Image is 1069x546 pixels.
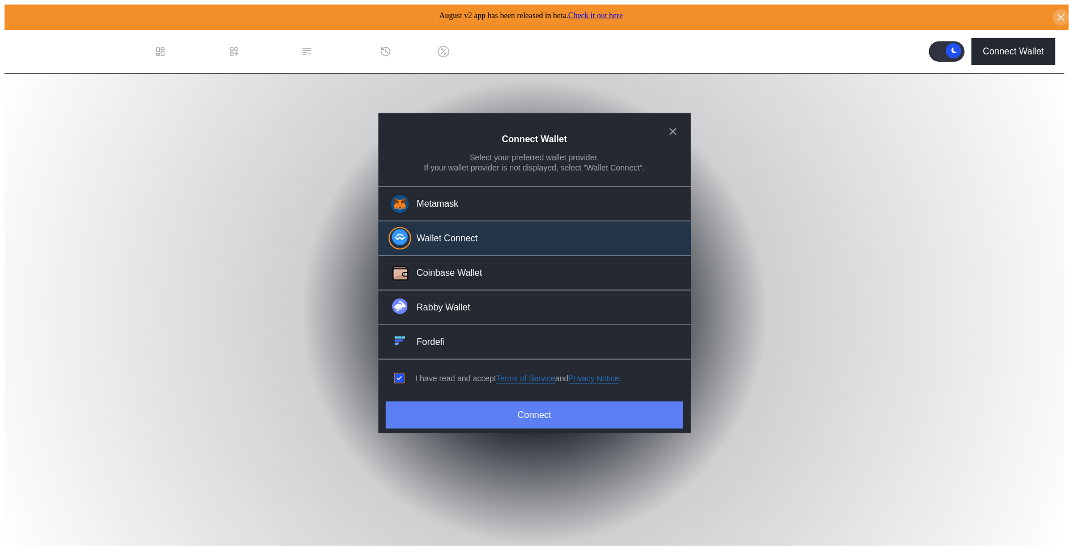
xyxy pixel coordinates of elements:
[417,301,471,313] div: Rabby Wallet
[569,373,619,384] a: Privacy Notice
[378,221,691,256] button: Wallet Connect
[386,401,683,428] button: Connect
[171,46,215,57] div: Dashboard
[440,11,623,20] span: August v2 app has been released in beta.
[378,186,691,221] button: Metamask
[417,232,478,244] div: Wallet Connect
[454,46,522,57] div: Discount Factors
[244,46,288,57] div: Loan Book
[378,325,691,360] button: FordefiFordefi
[378,291,691,325] button: Rabby WalletRabby Wallet
[983,46,1044,57] div: Connect Wallet
[417,198,459,210] div: Metamask
[424,162,645,172] div: If your wallet provider is not displayed, select "Wallet Connect".
[664,122,682,140] button: close modal
[378,256,691,291] button: Coinbase WalletCoinbase Wallet
[391,264,410,283] img: Coinbase Wallet
[555,373,568,383] span: and
[317,46,367,57] div: Permissions
[416,373,621,384] div: I have read and accept .
[568,11,623,20] a: Check it out here
[417,267,483,279] div: Coinbase Wallet
[396,46,424,57] div: History
[470,152,599,162] div: Select your preferred wallet provider.
[502,134,567,144] h2: Connect Wallet
[392,298,408,314] img: Rabby Wallet
[496,373,555,384] a: Terms of Service
[417,336,445,348] div: Fordefi
[392,333,408,349] img: Fordefi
